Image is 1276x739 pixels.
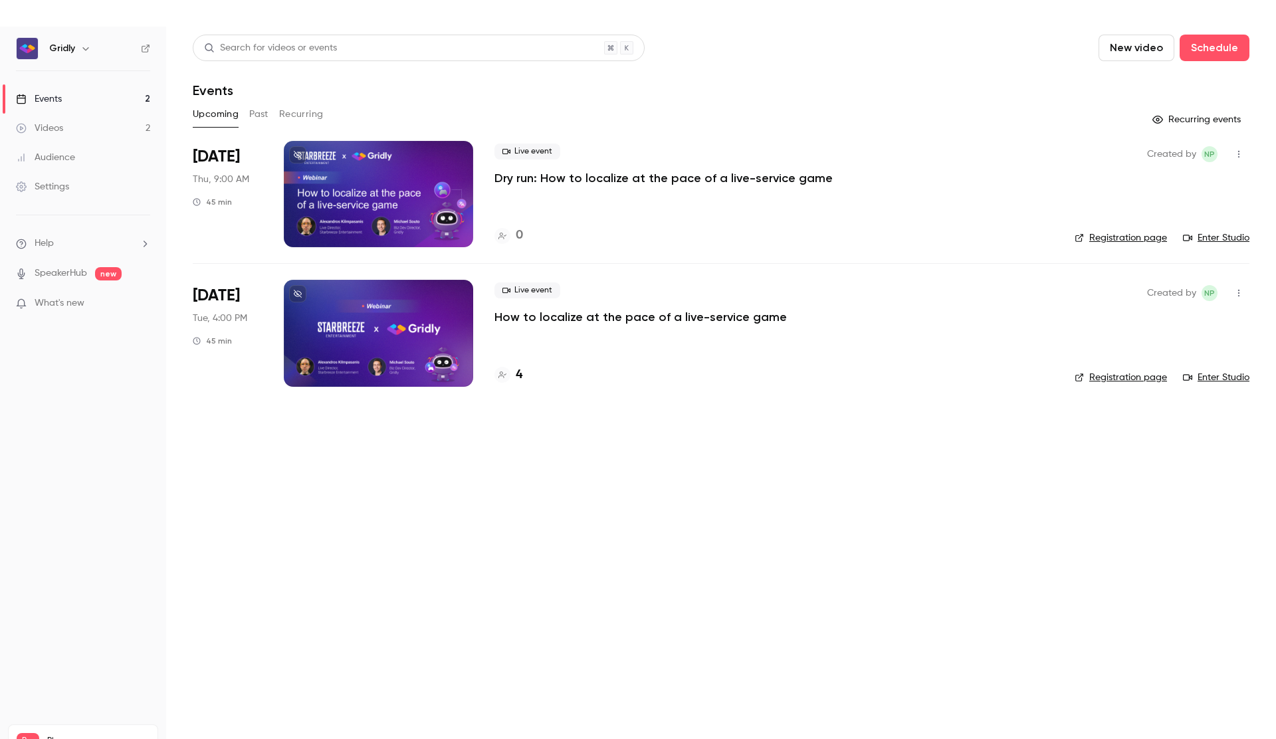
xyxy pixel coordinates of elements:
[193,285,240,306] span: [DATE]
[193,280,263,386] div: Sep 16 Tue, 4:00 PM (Europe/Stockholm)
[193,82,233,98] h1: Events
[1204,285,1215,301] span: NP
[193,104,239,125] button: Upcoming
[16,237,150,251] li: help-dropdown-opener
[35,35,146,45] div: Domain: [DOMAIN_NAME]
[193,146,240,167] span: [DATE]
[1075,371,1167,384] a: Registration page
[35,237,54,251] span: Help
[1202,146,1218,162] span: Ngan Phan
[16,122,63,135] div: Videos
[494,227,523,245] a: 0
[1147,285,1196,301] span: Created by
[193,141,263,247] div: Sep 11 Thu, 9:00 AM (Europe/Stockholm)
[1147,146,1196,162] span: Created by
[204,41,337,55] div: Search for videos or events
[36,77,47,88] img: tab_domain_overview_orange.svg
[51,78,119,87] div: Domain Overview
[1183,371,1249,384] a: Enter Studio
[193,197,232,207] div: 45 min
[16,92,62,106] div: Events
[1075,231,1167,245] a: Registration page
[279,104,324,125] button: Recurring
[1183,231,1249,245] a: Enter Studio
[516,366,522,384] h4: 4
[132,77,143,88] img: tab_keywords_by_traffic_grey.svg
[1146,109,1249,130] button: Recurring events
[16,180,69,193] div: Settings
[1099,35,1174,61] button: New video
[21,21,32,32] img: logo_orange.svg
[1202,285,1218,301] span: Ngan Phan
[35,266,87,280] a: SpeakerHub
[494,309,787,325] a: How to localize at the pace of a live-service game
[494,170,833,186] a: Dry run: How to localize at the pace of a live-service game
[193,173,249,186] span: Thu, 9:00 AM
[1180,35,1249,61] button: Schedule
[193,336,232,346] div: 45 min
[494,144,560,159] span: Live event
[16,151,75,164] div: Audience
[49,42,75,55] h6: Gridly
[21,35,32,45] img: website_grey.svg
[516,227,523,245] h4: 0
[1204,146,1215,162] span: NP
[17,38,38,59] img: Gridly
[37,21,65,32] div: v 4.0.25
[494,282,560,298] span: Live event
[35,296,84,310] span: What's new
[147,78,224,87] div: Keywords by Traffic
[193,312,247,325] span: Tue, 4:00 PM
[95,267,122,280] span: new
[494,366,522,384] a: 4
[249,104,268,125] button: Past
